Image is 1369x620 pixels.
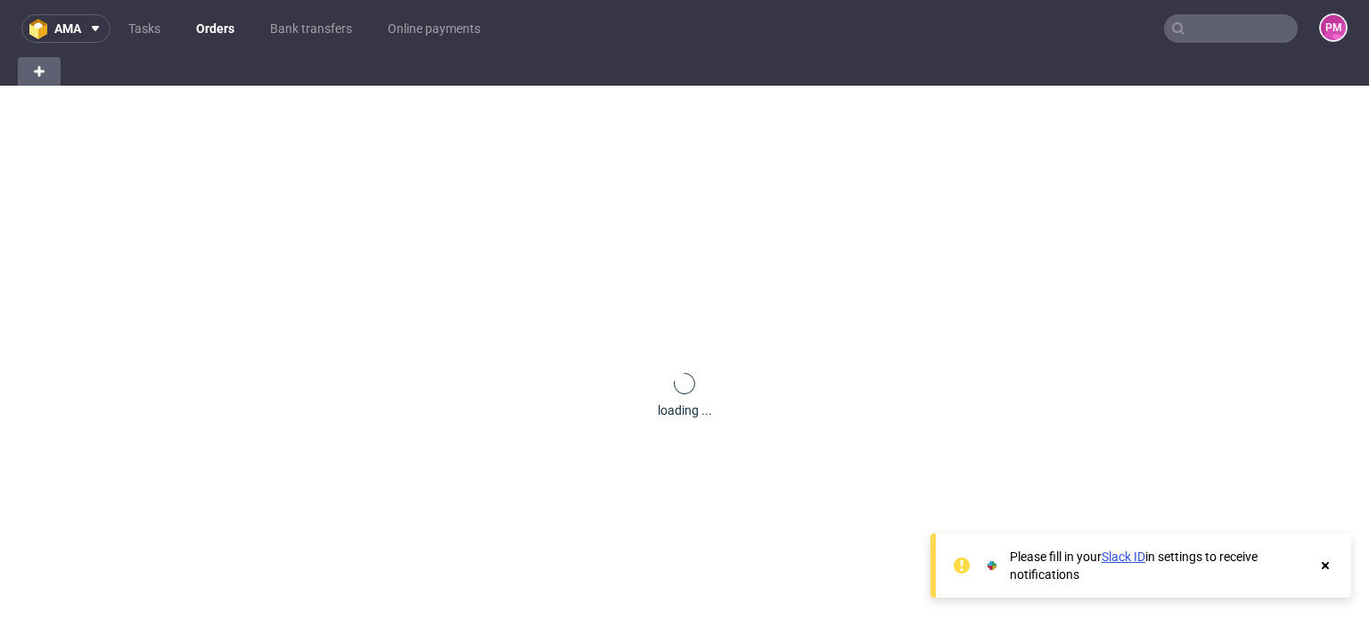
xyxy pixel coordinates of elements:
[21,14,111,43] button: ama
[377,14,491,43] a: Online payments
[118,14,171,43] a: Tasks
[29,19,54,39] img: logo
[1321,15,1346,40] figcaption: PM
[54,22,81,35] span: ama
[983,557,1001,575] img: Slack
[1102,550,1145,564] a: Slack ID
[658,401,712,419] div: loading ...
[1010,548,1308,583] div: Please fill in your in settings to receive notifications
[259,14,363,43] a: Bank transfers
[185,14,245,43] a: Orders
